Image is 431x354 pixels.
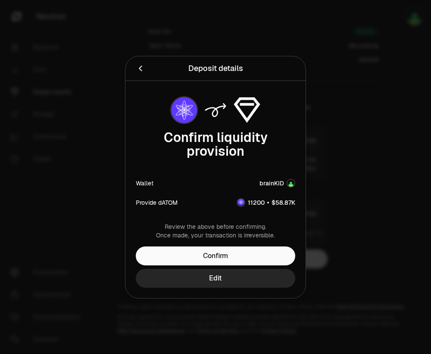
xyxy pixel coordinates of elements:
[136,179,153,188] div: Wallet
[136,131,295,158] div: Confirm liquidity provision
[136,198,178,206] div: Provide dATOM
[136,246,295,265] button: Confirm
[171,97,197,123] img: dATOM Logo
[136,222,295,240] div: Review the above before confirming. Once made, your transaction is irreversible.
[287,179,295,188] img: Account Image
[237,199,244,206] img: dATOM Logo
[136,62,145,74] button: Back
[259,179,284,188] div: brainKID
[136,269,295,288] button: Edit
[188,62,243,74] div: Deposit details
[259,179,295,188] button: brainKID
